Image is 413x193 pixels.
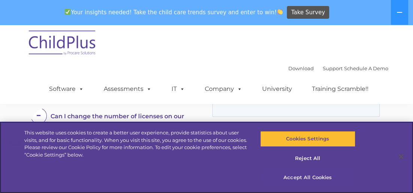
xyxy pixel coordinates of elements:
[260,131,355,147] button: Cookies Settings
[96,81,159,96] a: Assessments
[51,113,184,137] span: Can I change the number of licenses on our subscription?
[42,81,91,96] a: Software
[323,65,343,71] a: Support
[344,65,388,71] a: Schedule A Demo
[288,65,388,71] font: |
[255,81,300,96] a: University
[260,170,355,185] button: Accept All Cookies
[260,151,355,166] button: Reject All
[288,65,314,71] a: Download
[304,81,376,96] a: Training Scramble!!
[65,9,70,15] img: ✅
[164,81,192,96] a: IT
[197,81,250,96] a: Company
[25,25,100,63] img: ChildPlus by Procare Solutions
[277,9,283,15] img: 👏
[393,148,409,165] button: Close
[291,6,325,19] span: Take Survey
[24,129,248,158] div: This website uses cookies to create a better user experience, provide statistics about user visit...
[62,5,286,20] span: Your insights needed! Take the child care trends survey and enter to win!
[287,6,329,19] a: Take Survey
